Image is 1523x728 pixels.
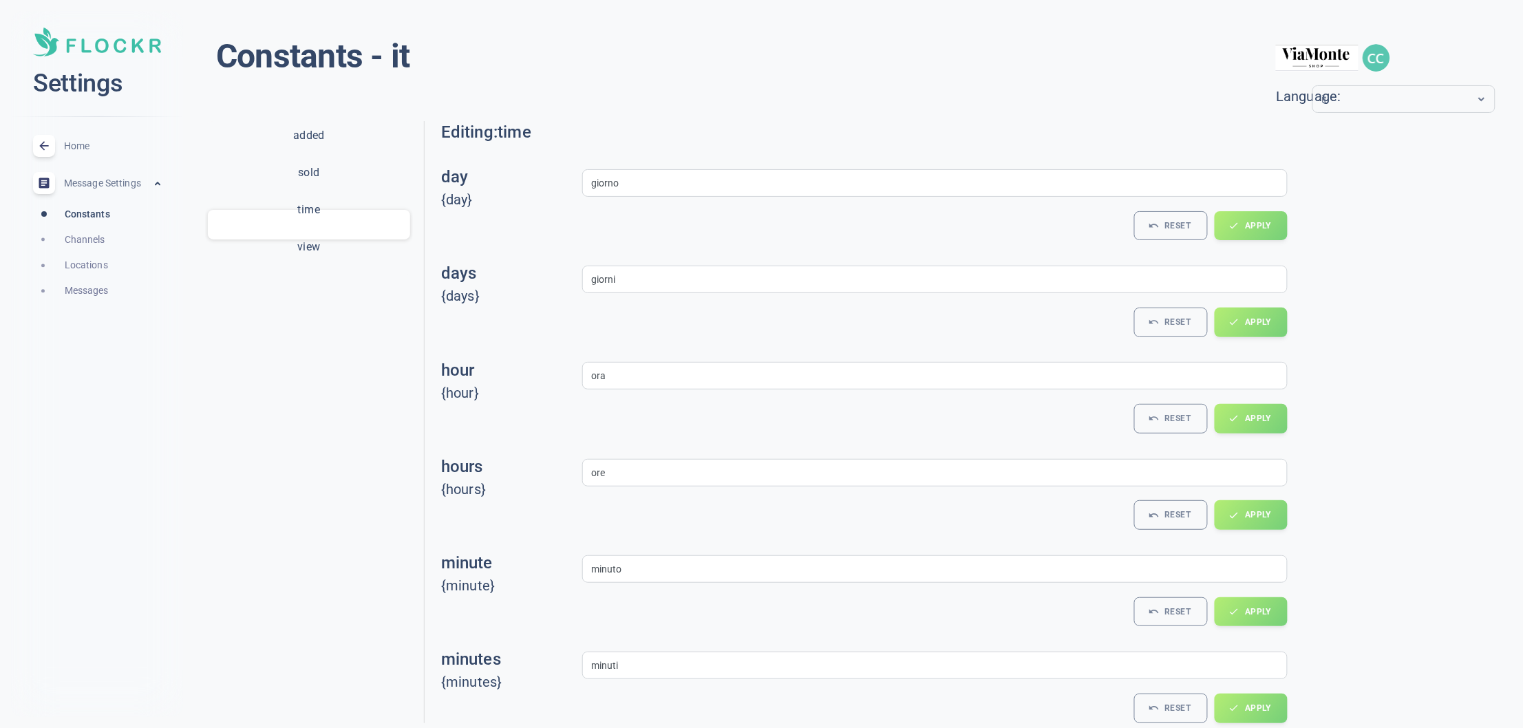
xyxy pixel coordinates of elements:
div: basic tabs example [208,124,410,272]
span: {days} [441,288,480,304]
div: Language: [1276,85,1312,108]
h4: days [441,262,582,285]
span: expand_less [152,178,163,189]
span: {day} [441,191,473,208]
div: tabs box [205,121,413,485]
h4: Editing: [441,121,498,144]
a: Channels [39,227,183,253]
h1: Constants - it [216,36,410,77]
button: view [208,235,410,259]
img: Soft UI Logo [33,28,161,56]
h4: minutes [441,648,582,671]
h4: time [498,121,531,144]
a: Messages [39,278,183,303]
button: sold [208,161,410,184]
span: {minute} [441,577,496,594]
img: viamonteshop [1276,36,1359,80]
a: Locations [39,253,183,278]
button: time [208,198,410,222]
span: Constants [65,206,161,222]
h4: hour [441,359,582,382]
span: {hours} [441,481,486,497]
span: Channels [65,232,161,248]
a: Constants [39,202,183,227]
h4: hours [441,456,582,478]
h4: day [441,166,582,189]
span: {hour} [441,385,479,401]
h2: Settings [33,67,161,100]
span: Locations [65,257,161,273]
button: added [208,124,410,147]
span: {minutes} [441,674,502,690]
h4: minute [441,552,582,575]
span: Messages [65,283,161,299]
img: 049867dd815006062aed9e2634afbdeb [1363,44,1390,72]
a: Home [11,128,183,165]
